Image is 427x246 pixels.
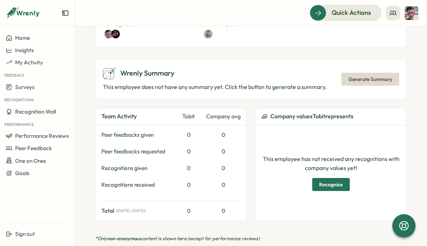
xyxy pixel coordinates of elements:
[206,207,241,215] div: 0
[15,47,34,54] span: Insights
[113,30,122,38] a: Alex Preece
[15,34,30,41] span: Home
[319,178,343,191] span: Recognize
[101,131,171,139] div: Peer feedbacks given
[15,145,52,152] span: Peer Feedback
[174,164,203,172] div: 0
[107,236,141,241] span: non-anonymous
[332,8,371,17] span: Quick Actions
[101,181,171,189] div: Recognitions received
[101,164,171,172] div: Recognitions given
[101,112,171,121] div: Team Activity
[348,73,392,85] span: Generate Summary
[310,5,382,21] button: Quick Actions
[116,208,146,213] span: ( [DATE] - [DATE] )
[174,148,203,156] div: 0
[15,84,35,90] span: Surveys
[206,148,241,156] div: 0
[206,131,241,139] div: 0
[174,207,203,215] div: 0
[405,6,418,20] img: Chris Forlano
[101,148,171,156] div: Peer feedbacks requested
[262,154,401,173] p: This employee has not received any recognitions with company values yet!
[62,9,69,17] button: Expand sidebar
[206,181,241,189] div: 0
[341,73,399,86] button: Generate Summary
[174,181,203,189] div: 0
[204,30,213,38] img: Lauren Sampayo
[120,68,174,79] span: Wrenly Summary
[104,30,113,38] img: Chris Forlano
[312,178,350,191] button: Recognize
[15,157,46,164] span: One on Ones
[206,164,241,172] div: 0
[101,207,114,215] span: Total
[15,170,30,177] span: Goals
[206,113,241,120] div: Company avg
[15,59,43,66] span: My Activity
[15,230,35,237] span: Sign out
[174,113,203,120] div: Tobit
[103,82,327,92] p: This employee does not have any summary yet. Click the button to generate a summary.
[270,112,353,121] span: Company values Tobit represents
[15,132,69,139] span: Performance Reviews
[174,131,203,139] div: 0
[95,236,407,242] p: *Only content is shown here (except for performance reviews)
[111,30,120,38] img: Alex Preece
[15,108,56,115] span: Recognition Wall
